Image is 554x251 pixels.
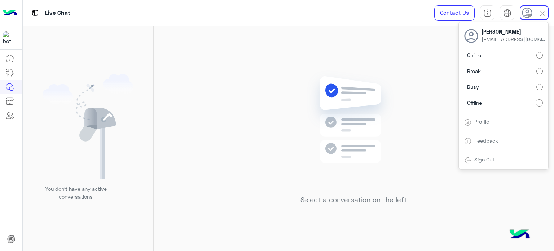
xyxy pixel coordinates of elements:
input: Offline [536,99,543,107]
img: tab [31,8,40,17]
img: tab [464,119,471,126]
input: Busy [536,84,543,90]
img: hulul-logo.png [507,222,532,247]
span: [PERSON_NAME] [482,28,546,35]
img: tab [464,157,471,164]
img: tab [464,138,471,145]
span: [EMAIL_ADDRESS][DOMAIN_NAME] [482,35,546,43]
input: Break [536,68,543,74]
p: Live Chat [45,8,70,18]
span: Offline [467,99,482,107]
p: You don’t have any active conversations [39,185,112,200]
a: Contact Us [434,5,475,21]
img: tab [483,9,492,17]
a: tab [480,5,494,21]
a: Profile [474,118,489,125]
img: close [538,9,546,18]
img: tab [503,9,511,17]
span: Break [467,67,481,75]
a: Sign Out [474,156,494,163]
span: Online [467,51,481,59]
a: Feedback [474,138,498,144]
span: Busy [467,83,479,91]
input: Online [536,52,543,59]
img: 919860931428189 [3,31,16,44]
h5: Select a conversation on the left [300,196,407,204]
img: Logo [3,5,17,21]
img: empty users [43,74,133,179]
img: no messages [302,70,406,190]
